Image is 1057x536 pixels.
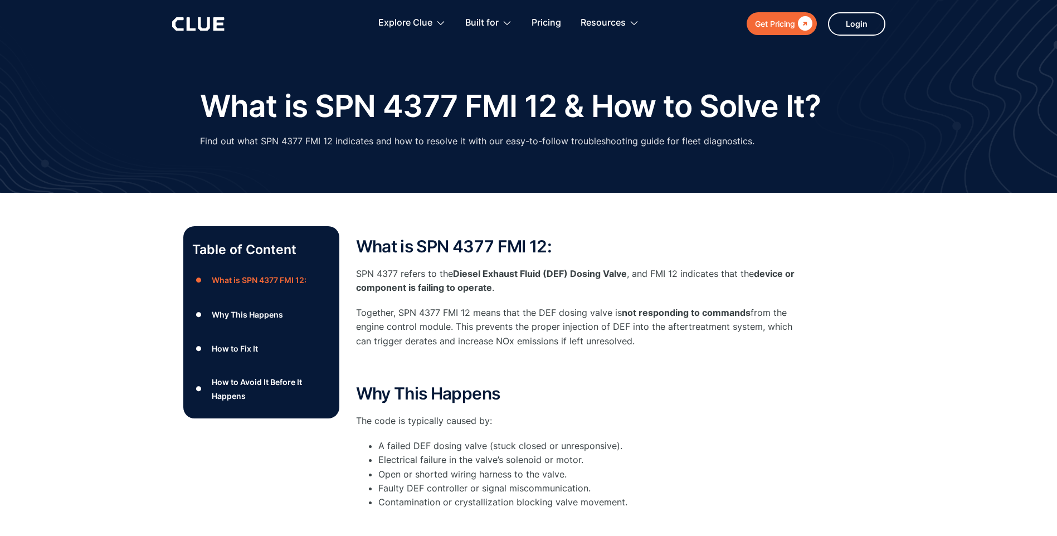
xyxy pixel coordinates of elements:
[192,381,206,397] div: ●
[747,12,817,35] a: Get Pricing
[378,439,802,453] li: A failed DEF dosing valve (stuck closed or unresponsive).
[356,306,802,348] p: Together, SPN 4377 FMI 12 means that the DEF dosing valve is from the engine control module. This...
[356,384,802,403] h2: Why This Happens
[581,6,626,41] div: Resources
[622,307,751,318] strong: not responding to commands
[356,414,802,428] p: The code is typically caused by:
[212,375,330,403] div: How to Avoid It Before It Happens
[192,272,206,289] div: ●
[192,306,330,323] a: ●Why This Happens
[828,12,885,36] a: Login
[192,340,206,357] div: ●
[212,342,258,355] div: How to Fix It
[192,241,330,259] p: Table of Content
[356,268,795,293] strong: device or component is failing to operate
[192,340,330,357] a: ●How to Fix It
[378,6,432,41] div: Explore Clue
[212,273,306,287] div: What is SPN 4377 FMI 12:
[532,6,561,41] a: Pricing
[192,375,330,403] a: ●How to Avoid It Before It Happens
[795,17,812,31] div: 
[465,6,499,41] div: Built for
[356,515,802,529] p: ‍
[356,237,802,256] h2: What is SPN 4377 FMI 12:
[755,17,795,31] div: Get Pricing
[200,89,821,123] h1: What is SPN 4377 FMI 12 & How to Solve It?
[192,306,206,323] div: ●
[453,268,627,279] strong: Diesel Exhaust Fluid (DEF) Dosing Valve
[192,272,330,289] a: ●What is SPN 4377 FMI 12:
[378,6,446,41] div: Explore Clue
[378,467,802,481] li: Open or shorted wiring harness to the valve.
[378,495,802,509] li: Contamination or crystallization blocking valve movement.
[212,308,283,321] div: Why This Happens
[378,481,802,495] li: Faulty DEF controller or signal miscommunication.
[356,359,802,373] p: ‍
[200,134,754,148] p: Find out what SPN 4377 FMI 12 indicates and how to resolve it with our easy-to-follow troubleshoo...
[581,6,639,41] div: Resources
[378,453,802,467] li: Electrical failure in the valve’s solenoid or motor.
[356,267,802,295] p: SPN 4377 refers to the , and FMI 12 indicates that the .
[465,6,512,41] div: Built for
